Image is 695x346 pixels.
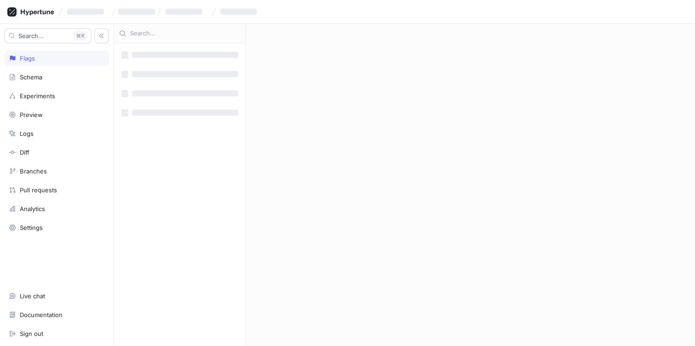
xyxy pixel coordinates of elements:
div: Diff [20,149,29,156]
div: Live chat [20,292,45,300]
span: ‌ [165,9,202,15]
button: ‌ [216,4,264,19]
div: Pull requests [20,186,57,194]
div: K [73,31,87,40]
span: ‌ [132,110,238,116]
span: ‌ [118,9,155,15]
a: Documentation [5,307,109,323]
span: ‌ [121,90,128,97]
button: ‌ [162,4,210,19]
div: Experiments [20,92,55,100]
span: ‌ [132,90,238,96]
span: ‌ [220,9,257,15]
div: Branches [20,167,47,175]
div: Preview [20,111,43,118]
span: ‌ [121,109,128,117]
span: Search... [18,33,44,39]
div: Analytics [20,205,45,212]
span: ‌ [121,71,128,78]
div: Schema [20,73,42,81]
span: ‌ [132,71,238,77]
button: Search...K [5,28,91,43]
div: Sign out [20,330,43,337]
div: Flags [20,55,35,62]
input: Search... [130,29,240,38]
div: Documentation [20,311,63,318]
span: ‌ [132,52,238,58]
button: ‌ [63,4,111,19]
div: Settings [20,224,43,231]
div: Logs [20,130,34,137]
span: ‌ [67,9,104,15]
span: ‌ [121,51,128,59]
